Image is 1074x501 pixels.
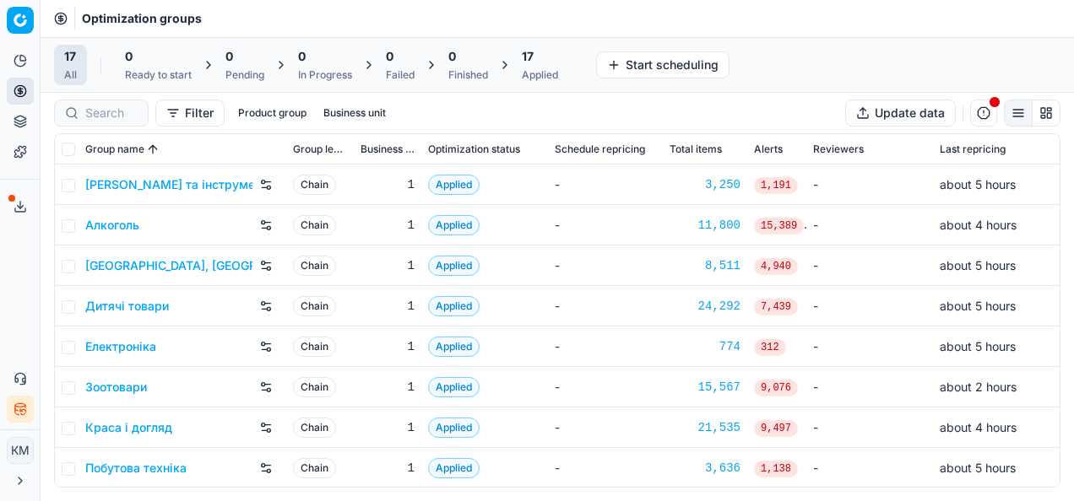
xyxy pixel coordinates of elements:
span: 1,191 [754,177,798,194]
button: Sorted by Group name ascending [144,141,161,158]
span: Total items [670,143,722,156]
span: 1,138 [754,461,798,477]
div: In Progress [298,68,352,82]
td: - [806,407,933,448]
div: 1 [361,217,415,234]
a: 3,250 [670,176,740,193]
nav: breadcrumb [82,10,202,27]
span: 9,076 [754,380,798,396]
td: - [548,245,663,286]
span: Chain [293,256,336,276]
span: Applied [428,377,480,397]
div: 1 [361,460,415,477]
span: about 4 hours [940,420,1017,434]
span: Chain [293,296,336,316]
td: - [806,205,933,245]
td: - [806,448,933,488]
a: 3,636 [670,460,740,477]
span: Group level [293,143,347,156]
button: Product group [231,103,313,123]
td: - [806,245,933,286]
span: Optimization status [428,143,520,156]
a: Алкоголь [85,217,139,234]
span: about 4 hours [940,218,1017,232]
div: 1 [361,419,415,436]
span: 7,439 [754,299,798,315]
span: КM [8,438,33,463]
span: Business unit [361,143,415,156]
input: Search [85,105,138,121]
button: Update data [845,100,956,127]
a: [GEOGRAPHIC_DATA], [GEOGRAPHIC_DATA] і город [85,257,252,274]
span: 17 [522,48,534,65]
span: 9,497 [754,420,798,437]
td: - [548,326,663,367]
div: 1 [361,338,415,355]
span: Applied [428,458,480,478]
span: Applied [428,175,480,195]
a: Зоотовари [85,379,147,396]
td: - [548,448,663,488]
div: Ready to start [125,68,192,82]
td: - [548,286,663,326]
span: 0 [386,48,393,65]
span: Optimization groups [82,10,202,27]
div: 1 [361,298,415,315]
div: 1 [361,257,415,274]
span: Chain [293,377,336,397]
span: 4,940 [754,258,798,275]
div: Failed [386,68,415,82]
button: Start scheduling [596,51,730,78]
span: Applied [428,337,480,357]
span: 15,389 [754,218,804,234]
span: Reviewers [813,143,864,156]
span: about 2 hours [940,380,1017,394]
button: Filter [155,100,225,127]
a: Електроніка [85,338,156,355]
div: 8,511 [670,257,740,274]
div: 21,535 [670,419,740,436]
td: - [548,205,663,245]
span: 312 [754,339,786,356]
span: about 5 hours [940,299,1016,313]
span: 0 [448,48,456,65]
td: - [806,286,933,326]
span: Chain [293,417,336,438]
button: Business unit [317,103,393,123]
a: Дитячі товари [85,298,169,315]
td: - [548,367,663,407]
a: 774 [670,338,740,355]
td: - [548,407,663,448]
a: 24,292 [670,298,740,315]
a: 11,800 [670,217,740,234]
div: Applied [522,68,558,82]
span: Group name [85,143,144,156]
span: Chain [293,337,336,357]
div: All [64,68,77,82]
span: Applied [428,417,480,438]
span: Chain [293,175,336,195]
td: - [806,326,933,367]
span: about 5 hours [940,339,1016,353]
td: - [548,164,663,205]
a: Краса і догляд [85,419,172,436]
span: Applied [428,215,480,235]
span: Last repricing [940,143,1006,156]
button: КM [7,437,34,464]
td: - [806,367,933,407]
span: Schedule repricing [555,143,645,156]
a: 15,567 [670,379,740,396]
span: about 5 hours [940,461,1016,475]
span: 0 [225,48,233,65]
a: [PERSON_NAME] та інструменти [85,176,252,193]
div: 1 [361,379,415,396]
span: about 5 hours [940,177,1016,191]
a: Побутова техніка [85,460,187,477]
td: - [806,164,933,205]
span: Applied [428,296,480,316]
